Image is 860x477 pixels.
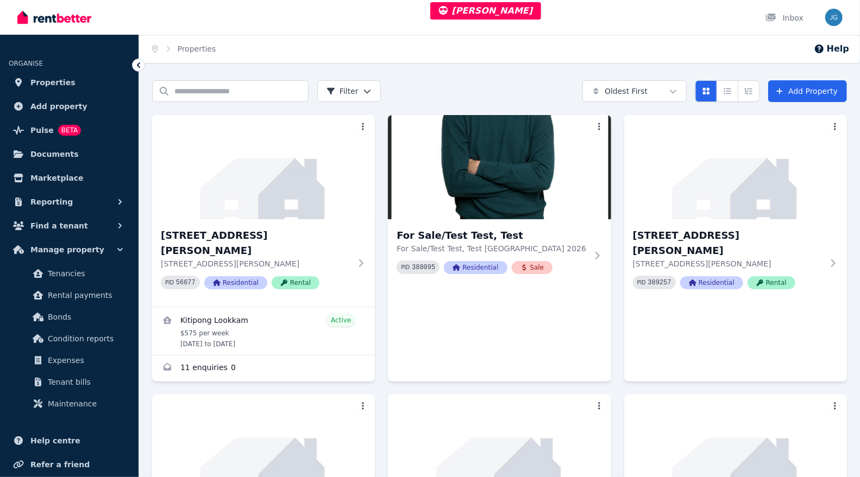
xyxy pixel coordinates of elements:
span: Expenses [48,354,121,367]
button: More options [355,399,371,414]
a: Refer a friend [9,454,130,475]
span: Documents [30,148,79,161]
a: Rental payments [13,284,125,306]
small: PID [165,279,174,285]
p: [STREET_ADDRESS][PERSON_NAME] [161,258,351,269]
span: Bonds [48,310,121,323]
button: Help [814,42,849,55]
span: ORGANISE [9,60,43,67]
a: Maintenance [13,393,125,415]
span: BETA [58,125,81,136]
a: 308/29 Newland Street, Bondi Junction - Rental[STREET_ADDRESS][PERSON_NAME][STREET_ADDRESS][PERSO... [152,115,375,307]
span: Help centre [30,434,80,447]
img: 1/123 Bronte Rd, Waverley [624,115,847,219]
span: Find a tenant [30,219,88,232]
a: Enquiries for 308/29 Newland Street, Bondi Junction - Rental [152,355,375,381]
small: PID [637,279,646,285]
h3: [STREET_ADDRESS][PERSON_NAME] [161,228,351,258]
a: Marketplace [9,167,130,189]
a: Expenses [13,349,125,371]
a: Properties [9,72,130,93]
a: Bonds [13,306,125,328]
a: Documents [9,143,130,165]
a: PulseBETA [9,119,130,141]
span: Manage property [30,243,104,256]
button: More options [355,119,371,135]
code: 388095 [412,264,435,271]
p: [STREET_ADDRESS][PERSON_NAME] [633,258,823,269]
nav: Breadcrumb [139,35,229,63]
div: View options [695,80,759,102]
span: Refer a friend [30,458,90,471]
span: Filter [327,86,359,97]
div: Inbox [765,12,803,23]
img: Jeremy Goldschmidt [825,9,843,26]
span: [PERSON_NAME] [439,5,533,16]
span: Sale [512,261,553,274]
a: Add property [9,96,130,117]
button: Manage property [9,239,130,260]
span: Rental [748,276,795,289]
a: Add Property [768,80,847,102]
button: Reporting [9,191,130,213]
span: Rental [272,276,319,289]
button: More options [827,119,843,135]
button: More options [827,399,843,414]
a: Tenancies [13,263,125,284]
a: Properties [178,44,216,53]
button: More options [592,119,607,135]
a: Help centre [9,430,130,451]
span: Residential [680,276,743,289]
img: 308/29 Newland Street, Bondi Junction - Rental [152,115,375,219]
span: Marketplace [30,171,83,185]
span: Oldest First [605,86,648,97]
span: Maintenance [48,397,121,410]
span: Tenant bills [48,376,121,389]
a: For Sale/Test Test, TestFor Sale/Test Test, TestFor Sale/Test Test, Test [GEOGRAPHIC_DATA] 2026PI... [388,115,611,291]
small: PID [401,264,410,270]
span: Condition reports [48,332,121,345]
span: Residential [204,276,267,289]
code: 389257 [648,279,671,287]
button: Filter [317,80,381,102]
button: Compact list view [717,80,738,102]
span: Reporting [30,195,73,208]
a: Condition reports [13,328,125,349]
a: Tenant bills [13,371,125,393]
button: More options [592,399,607,414]
button: Card view [695,80,717,102]
span: Add property [30,100,87,113]
span: Pulse [30,124,54,137]
a: 1/123 Bronte Rd, Waverley[STREET_ADDRESS][PERSON_NAME][STREET_ADDRESS][PERSON_NAME]PID 389257Resi... [624,115,847,307]
a: View details for Kitipong Lookkam [152,307,375,355]
h3: For Sale/Test Test, Test [397,228,587,243]
img: For Sale/Test Test, Test [388,115,611,219]
code: 56677 [176,279,196,287]
p: For Sale/Test Test, Test [GEOGRAPHIC_DATA] 2026 [397,243,587,254]
span: Tenancies [48,267,121,280]
button: Expanded list view [738,80,759,102]
span: Rental payments [48,289,121,302]
img: RentBetter [17,9,91,26]
span: Residential [444,261,507,274]
h3: [STREET_ADDRESS][PERSON_NAME] [633,228,823,258]
button: Oldest First [582,80,687,102]
span: Properties [30,76,76,89]
button: Find a tenant [9,215,130,237]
